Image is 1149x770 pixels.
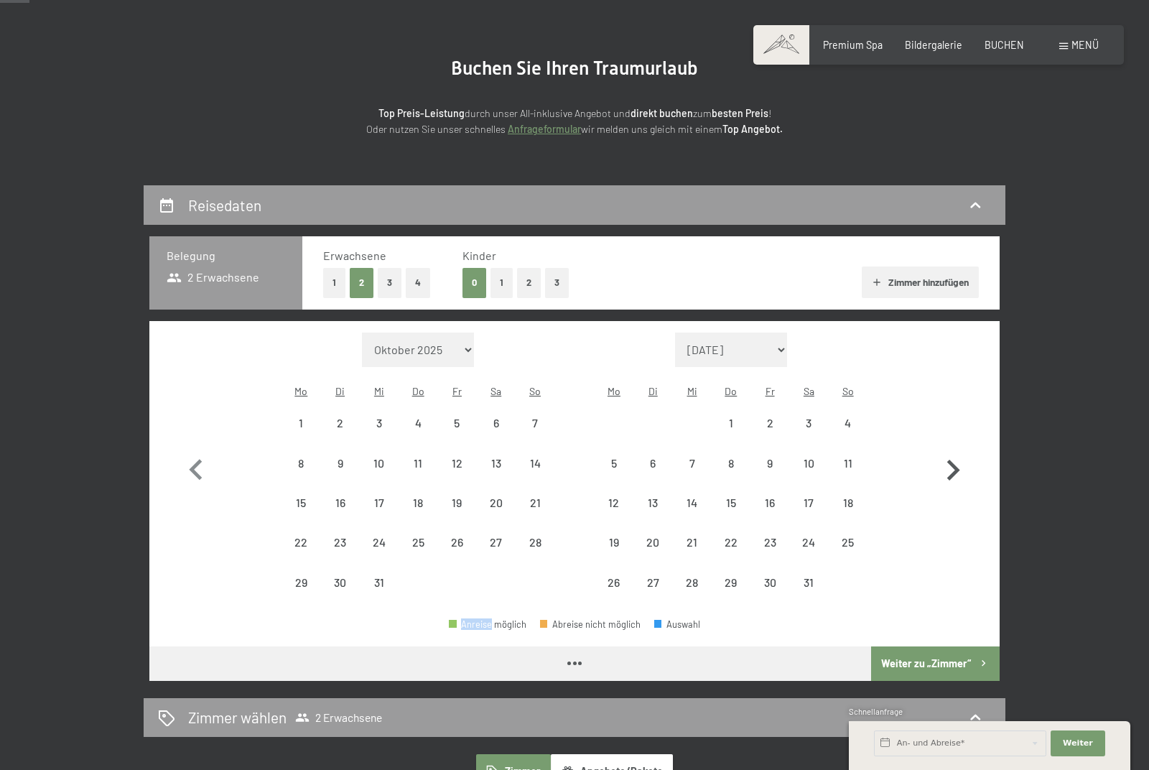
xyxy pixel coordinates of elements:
[283,537,319,572] div: 22
[789,404,828,442] div: Anreise nicht möglich
[400,537,436,572] div: 25
[791,417,827,453] div: 3
[595,523,633,562] div: Mon Jan 19 2026
[282,483,320,522] div: Anreise nicht möglich
[400,458,436,493] div: 11
[633,444,672,483] div: Anreise nicht möglich
[360,483,399,522] div: Anreise nicht möglich
[791,497,827,533] div: 17
[360,523,399,562] div: Wed Dec 24 2025
[282,562,320,601] div: Mon Dec 29 2025
[439,497,475,533] div: 19
[360,404,399,442] div: Anreise nicht möglich
[750,523,789,562] div: Anreise nicht möglich
[412,385,424,397] abbr: Donnerstag
[596,458,632,493] div: 5
[283,458,319,493] div: 8
[462,249,496,262] span: Kinder
[437,483,476,522] div: Fri Dec 19 2025
[399,404,437,442] div: Thu Dec 04 2025
[750,523,789,562] div: Fri Jan 23 2026
[529,385,541,397] abbr: Sonntag
[320,562,359,601] div: Tue Dec 30 2025
[361,458,397,493] div: 10
[437,444,476,483] div: Anreise nicht möglich
[516,404,554,442] div: Sun Dec 07 2025
[320,404,359,442] div: Tue Dec 02 2025
[829,483,867,522] div: Anreise nicht möglich
[399,404,437,442] div: Anreise nicht möglich
[320,562,359,601] div: Anreise nicht möglich
[516,404,554,442] div: Anreise nicht möglich
[490,385,501,397] abbr: Samstag
[322,577,358,613] div: 30
[517,458,553,493] div: 14
[750,404,789,442] div: Anreise nicht möglich
[654,620,700,629] div: Auswahl
[478,537,514,572] div: 27
[713,417,749,453] div: 1
[823,39,883,51] a: Premium Spa
[985,39,1024,51] a: BUCHEN
[517,537,553,572] div: 28
[323,249,386,262] span: Erwachsene
[477,444,516,483] div: Anreise nicht möglich
[672,523,711,562] div: Wed Jan 21 2026
[320,483,359,522] div: Tue Dec 16 2025
[633,562,672,601] div: Anreise nicht möglich
[829,523,867,562] div: Anreise nicht möglich
[635,458,671,493] div: 6
[1051,730,1105,756] button: Weiter
[712,562,750,601] div: Anreise nicht möglich
[361,417,397,453] div: 3
[516,444,554,483] div: Anreise nicht möglich
[752,497,788,533] div: 16
[516,523,554,562] div: Anreise nicht möglich
[437,523,476,562] div: Fri Dec 26 2025
[842,385,854,397] abbr: Sonntag
[378,268,401,297] button: 3
[672,444,711,483] div: Anreise nicht möglich
[477,483,516,522] div: Sat Dec 20 2025
[596,497,632,533] div: 12
[750,562,789,601] div: Fri Jan 30 2026
[791,458,827,493] div: 10
[596,577,632,613] div: 26
[766,385,775,397] abbr: Freitag
[750,562,789,601] div: Anreise nicht möglich
[830,537,866,572] div: 25
[631,107,693,119] strong: direkt buchen
[439,537,475,572] div: 26
[437,523,476,562] div: Anreise nicht möglich
[282,523,320,562] div: Mon Dec 22 2025
[320,483,359,522] div: Anreise nicht möglich
[437,444,476,483] div: Fri Dec 12 2025
[829,523,867,562] div: Sun Jan 25 2026
[871,646,1000,681] button: Weiter zu „Zimmer“
[283,497,319,533] div: 15
[320,444,359,483] div: Anreise nicht möglich
[477,404,516,442] div: Sat Dec 06 2025
[462,268,486,297] button: 0
[712,562,750,601] div: Thu Jan 29 2026
[400,497,436,533] div: 18
[595,562,633,601] div: Mon Jan 26 2026
[350,268,373,297] button: 2
[282,404,320,442] div: Anreise nicht möglich
[829,444,867,483] div: Anreise nicht möglich
[437,404,476,442] div: Anreise nicht möglich
[361,577,397,613] div: 31
[282,404,320,442] div: Mon Dec 01 2025
[282,523,320,562] div: Anreise nicht möglich
[674,458,710,493] div: 7
[259,106,890,138] p: durch unser All-inklusive Angebot und zum ! Oder nutzen Sie unser schnelles wir melden uns gleich...
[508,123,581,135] a: Anfrageformular
[648,385,658,397] abbr: Dienstag
[752,458,788,493] div: 9
[672,562,711,601] div: Wed Jan 28 2026
[360,523,399,562] div: Anreise nicht möglich
[167,269,259,285] span: 2 Erwachsene
[378,107,465,119] strong: Top Preis-Leistung
[282,483,320,522] div: Mon Dec 15 2025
